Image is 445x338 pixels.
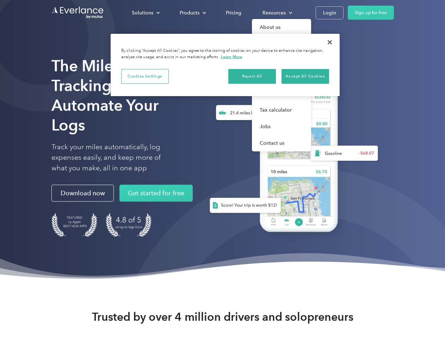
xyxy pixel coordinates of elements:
[322,35,338,50] button: Close
[255,7,298,19] div: Resources
[316,6,344,19] a: Login
[51,6,104,19] a: Go to homepage
[125,7,166,19] div: Solutions
[111,34,340,96] div: Cookie banner
[219,7,248,19] a: Pricing
[106,213,152,237] img: 4.9 out of 5 stars on the app store
[121,48,329,60] div: By clicking “Accept All Cookies”, you agree to the storing of cookies on your device to enhance s...
[173,7,212,19] div: Products
[252,135,311,151] a: Contact us
[228,69,276,84] button: Reject All
[282,69,329,84] button: Accept All Cookies
[252,118,311,135] a: Jobs
[221,54,242,59] a: More information about your privacy, opens in a new tab
[51,213,97,237] img: Badge for Featured by Apple Best New Apps
[111,34,340,96] div: Privacy
[121,69,169,84] button: Cookies Settings
[198,67,384,243] img: Everlance, mileage tracker app, expense tracking app
[51,142,177,174] p: Track your miles automatically, log expenses easily, and keep more of what you make, all in one app
[51,185,114,202] a: Download now
[252,19,311,36] a: About us
[252,102,311,118] a: Tax calculator
[119,185,193,202] a: Get started for free
[92,310,353,324] strong: Trusted by over 4 million drivers and solopreneurs
[262,8,286,17] div: Resources
[226,8,241,17] div: Pricing
[180,8,199,17] div: Products
[132,8,153,17] div: Solutions
[252,19,311,151] nav: Resources
[348,6,394,20] a: Sign up for free
[323,8,336,17] div: Login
